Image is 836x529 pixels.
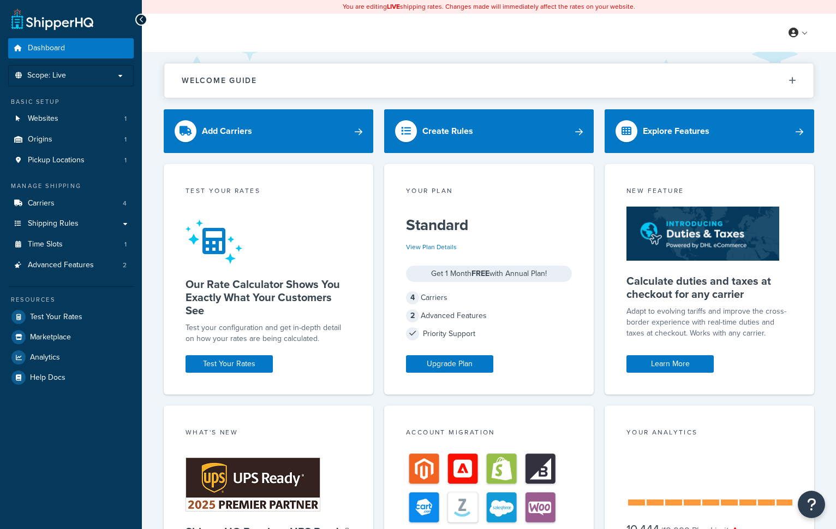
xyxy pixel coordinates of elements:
[28,219,79,228] span: Shipping Rules
[28,261,94,270] span: Advanced Features
[186,278,351,317] h5: Our Rate Calculator Shows You Exactly What Your Customers See
[626,306,792,339] p: Adapt to evolving tariffs and improve the cross-border experience with real-time duties and taxes...
[28,240,63,249] span: Time Slots
[124,135,127,144] span: 1
[30,313,82,322] span: Test Your Rates
[8,193,134,214] a: Carriers4
[406,291,419,304] span: 4
[406,186,572,198] div: Your Plan
[8,109,134,129] li: Websites
[406,427,572,440] div: Account Migration
[8,348,134,367] a: Analytics
[28,199,55,208] span: Carriers
[30,373,65,383] span: Help Docs
[406,309,419,322] span: 2
[186,322,351,344] div: Test your configuration and get in-depth detail on how your rates are being calculated.
[626,355,714,373] a: Learn More
[30,333,71,342] span: Marketplace
[8,193,134,214] li: Carriers
[8,181,134,191] div: Manage Shipping
[384,109,594,153] a: Create Rules
[124,240,127,249] span: 1
[8,130,134,150] li: Origins
[8,234,134,255] a: Time Slots1
[406,216,572,234] h5: Standard
[626,186,792,198] div: New Feature
[406,266,572,282] div: Get 1 Month with Annual Plan!
[186,186,351,198] div: Test your rates
[186,427,351,440] div: What's New
[8,109,134,129] a: Websites1
[8,38,134,58] a: Dashboard
[605,109,814,153] a: Explore Features
[8,327,134,347] a: Marketplace
[406,326,572,342] div: Priority Support
[124,156,127,165] span: 1
[30,353,60,362] span: Analytics
[643,124,709,139] div: Explore Features
[798,491,825,518] button: Open Resource Center
[471,268,489,279] strong: FREE
[8,255,134,275] li: Advanced Features
[8,295,134,304] div: Resources
[123,199,127,208] span: 4
[8,368,134,387] a: Help Docs
[8,307,134,327] a: Test Your Rates
[164,109,373,153] a: Add Carriers
[406,242,457,252] a: View Plan Details
[626,427,792,440] div: Your Analytics
[164,63,814,98] button: Welcome Guide
[28,44,65,53] span: Dashboard
[406,308,572,324] div: Advanced Features
[8,130,134,150] a: Origins1
[28,114,58,124] span: Websites
[626,274,792,301] h5: Calculate duties and taxes at checkout for any carrier
[406,355,493,373] a: Upgrade Plan
[387,2,400,11] b: LIVE
[182,77,257,85] h2: Welcome Guide
[406,290,572,305] div: Carriers
[123,261,127,270] span: 2
[8,234,134,255] li: Time Slots
[8,150,134,171] li: Pickup Locations
[8,214,134,234] a: Shipping Rules
[8,255,134,275] a: Advanced Features2
[28,135,52,144] span: Origins
[186,355,273,373] a: Test Your Rates
[27,71,66,80] span: Scope: Live
[202,124,252,139] div: Add Carriers
[28,156,85,165] span: Pickup Locations
[124,114,127,124] span: 1
[8,150,134,171] a: Pickup Locations1
[8,97,134,107] div: Basic Setup
[422,124,473,139] div: Create Rules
